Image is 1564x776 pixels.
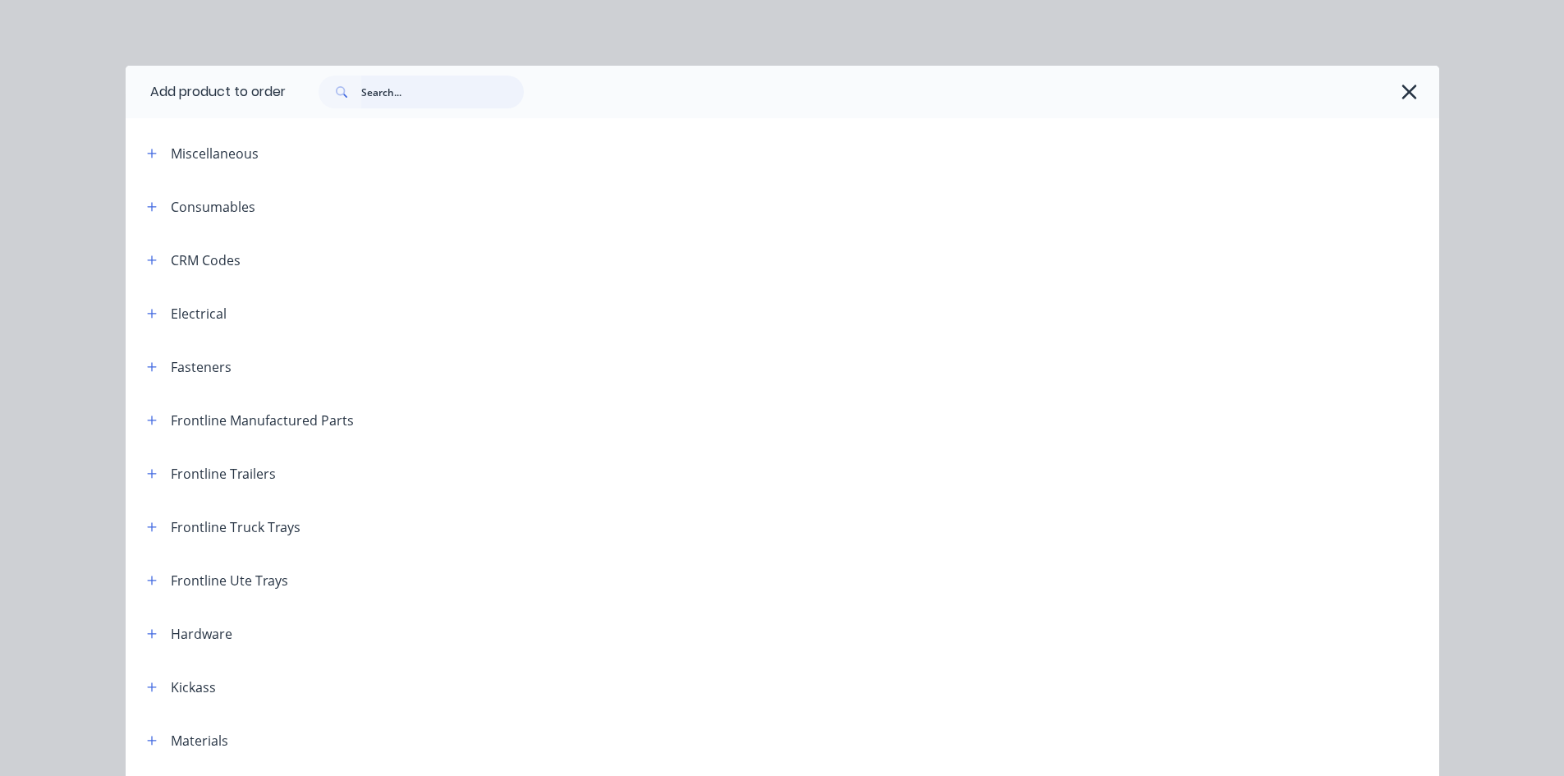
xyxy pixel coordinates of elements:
div: Fasteners [171,357,232,377]
input: Search... [361,76,524,108]
div: Electrical [171,304,227,324]
div: Frontline Truck Trays [171,517,300,537]
div: Materials [171,731,228,751]
div: Frontline Trailers [171,464,276,484]
div: Frontline Manufactured Parts [171,411,354,430]
div: CRM Codes [171,250,241,270]
div: Add product to order [126,66,286,118]
div: Kickass [171,677,216,697]
div: Frontline Ute Trays [171,571,288,590]
div: Miscellaneous [171,144,259,163]
div: Hardware [171,624,232,644]
div: Consumables [171,197,255,217]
